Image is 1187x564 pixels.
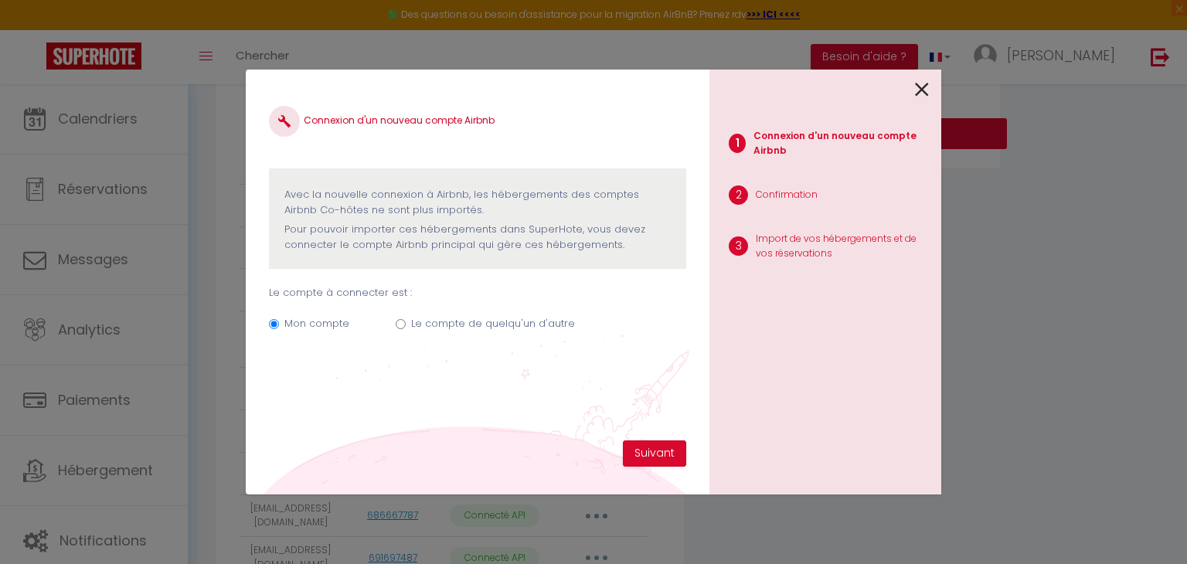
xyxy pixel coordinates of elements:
p: Import de vos hébergements et de vos réservations [756,232,929,261]
h4: Connexion d'un nouveau compte Airbnb [269,106,686,137]
p: Pour pouvoir importer ces hébergements dans SuperHote, vous devez connecter le compte Airbnb prin... [284,222,671,253]
button: Suivant [623,440,686,467]
label: Le compte de quelqu'un d'autre [411,316,575,331]
span: 3 [729,236,748,256]
p: Connexion d'un nouveau compte Airbnb [753,129,929,158]
p: Le compte à connecter est : [269,285,686,301]
span: 1 [729,134,746,153]
p: Confirmation [756,188,818,202]
p: Avec la nouvelle connexion à Airbnb, les hébergements des comptes Airbnb Co-hôtes ne sont plus im... [284,187,671,219]
span: 2 [729,185,748,205]
label: Mon compte [284,316,349,331]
